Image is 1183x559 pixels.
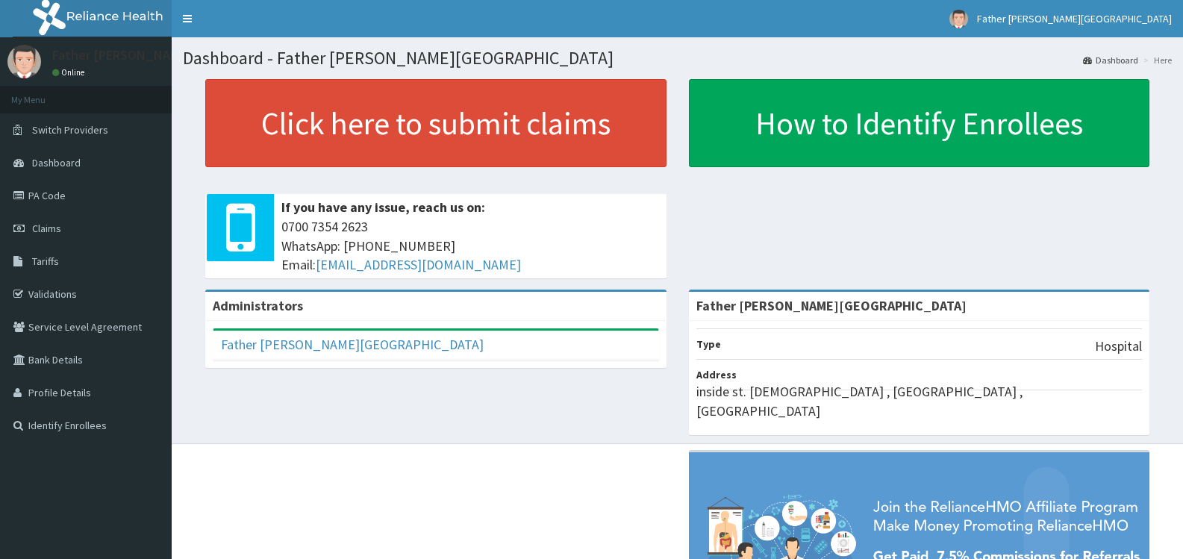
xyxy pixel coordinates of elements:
[1095,337,1142,356] p: Hospital
[32,254,59,268] span: Tariffs
[316,256,521,273] a: [EMAIL_ADDRESS][DOMAIN_NAME]
[52,49,314,62] p: Father [PERSON_NAME][GEOGRAPHIC_DATA]
[32,156,81,169] span: Dashboard
[1083,54,1138,66] a: Dashboard
[696,382,1143,420] p: inside st. [DEMOGRAPHIC_DATA] , [GEOGRAPHIC_DATA] , [GEOGRAPHIC_DATA]
[52,67,88,78] a: Online
[183,49,1172,68] h1: Dashboard - Father [PERSON_NAME][GEOGRAPHIC_DATA]
[281,199,485,216] b: If you have any issue, reach us on:
[696,297,967,314] strong: Father [PERSON_NAME][GEOGRAPHIC_DATA]
[977,12,1172,25] span: Father [PERSON_NAME][GEOGRAPHIC_DATA]
[281,217,659,275] span: 0700 7354 2623 WhatsApp: [PHONE_NUMBER] Email:
[689,79,1150,167] a: How to Identify Enrollees
[949,10,968,28] img: User Image
[32,123,108,137] span: Switch Providers
[221,336,484,353] a: Father [PERSON_NAME][GEOGRAPHIC_DATA]
[213,297,303,314] b: Administrators
[696,337,721,351] b: Type
[7,45,41,78] img: User Image
[32,222,61,235] span: Claims
[205,79,667,167] a: Click here to submit claims
[1140,54,1172,66] li: Here
[696,368,737,381] b: Address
